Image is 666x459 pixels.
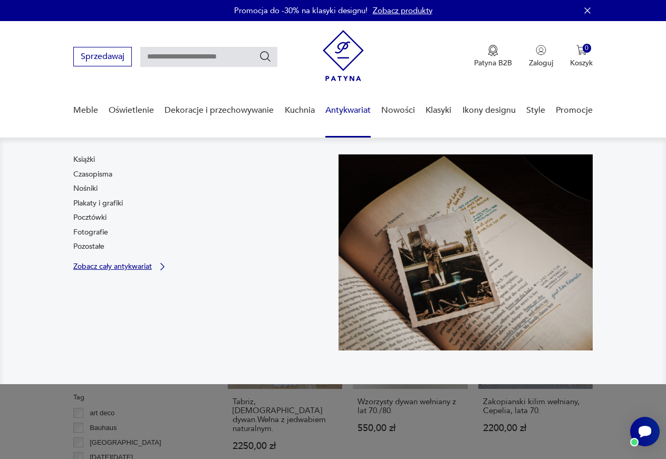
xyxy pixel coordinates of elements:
button: Patyna B2B [474,45,512,68]
img: Ikona medalu [488,45,498,56]
a: Dekoracje i przechowywanie [165,90,274,131]
button: Zaloguj [529,45,553,68]
a: Style [526,90,545,131]
a: Nowości [381,90,415,131]
p: Zaloguj [529,58,553,68]
a: Antykwariat [325,90,371,131]
img: c8a9187830f37f141118a59c8d49ce82.jpg [339,154,593,350]
a: Fotografie [73,227,108,238]
a: Ikona medaluPatyna B2B [474,45,512,68]
a: Meble [73,90,98,131]
a: Sprzedawaj [73,54,132,61]
p: Koszyk [570,58,593,68]
a: Czasopisma [73,169,112,180]
img: Ikonka użytkownika [536,45,546,55]
a: Zobacz cały antykwariat [73,261,168,272]
button: Szukaj [259,50,272,63]
a: Promocje [556,90,593,131]
a: Zobacz produkty [373,5,432,16]
button: 0Koszyk [570,45,593,68]
img: Patyna - sklep z meblami i dekoracjami vintage [323,30,364,81]
a: Pocztówki [73,212,107,223]
a: Oświetlenie [109,90,154,131]
a: Kuchnia [285,90,315,131]
div: 0 [583,44,592,53]
p: Zobacz cały antykwariat [73,263,152,270]
button: Sprzedawaj [73,47,132,66]
iframe: Smartsupp widget button [630,417,660,446]
a: Plakaty i grafiki [73,198,123,209]
a: Książki [73,154,95,165]
p: Promocja do -30% na klasyki designu! [234,5,368,16]
a: Klasyki [426,90,451,131]
a: Pozostałe [73,241,104,252]
img: Ikona koszyka [576,45,587,55]
a: Ikony designu [462,90,516,131]
p: Patyna B2B [474,58,512,68]
a: Nośniki [73,183,98,194]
